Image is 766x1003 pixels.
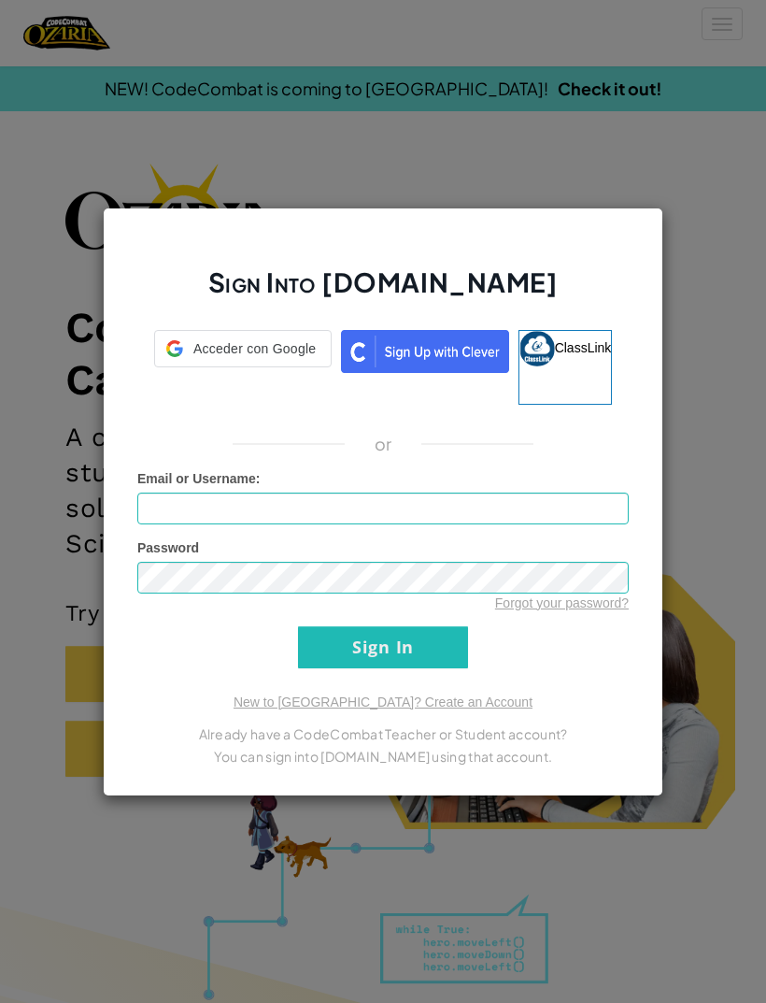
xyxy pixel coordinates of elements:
[137,540,199,555] span: Password
[137,723,629,745] p: Already have a CodeCombat Teacher or Student account?
[154,330,332,405] a: Acceder con GoogleAcceder con Google. Se abre en una pestaña nueva
[191,339,319,358] span: Acceder con Google
[555,339,612,354] span: ClassLink
[154,330,332,367] div: Acceder con Google
[137,265,629,319] h2: Sign Into [DOMAIN_NAME]
[375,433,392,455] p: or
[145,365,341,407] iframe: Botón de Acceder con Google
[137,471,256,486] span: Email or Username
[341,330,509,373] img: clever_sso_button@2x.png
[298,626,468,668] input: Sign In
[234,695,532,709] a: New to [GEOGRAPHIC_DATA]? Create an Account
[519,331,555,366] img: classlink-logo-small.png
[495,595,629,610] a: Forgot your password?
[154,365,332,407] div: Acceder con Google. Se abre en una pestaña nueva
[137,745,629,767] p: You can sign into [DOMAIN_NAME] using that account.
[137,469,261,488] label: :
